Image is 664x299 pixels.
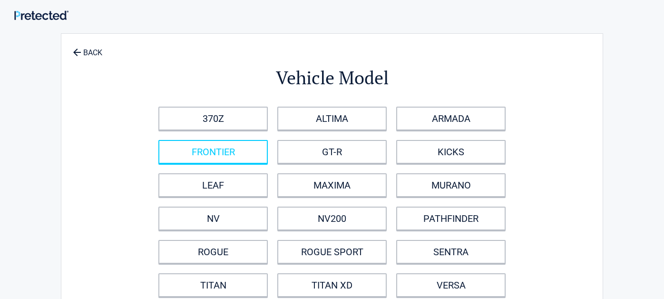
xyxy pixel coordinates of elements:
a: ALTIMA [277,107,387,130]
a: SENTRA [396,240,506,264]
a: GT-R [277,140,387,164]
h2: Vehicle Model [114,66,550,90]
a: VERSA [396,273,506,297]
a: 370Z [158,107,268,130]
a: TITAN [158,273,268,297]
a: NV [158,207,268,230]
a: BACK [71,40,104,57]
a: MAXIMA [277,173,387,197]
a: MURANO [396,173,506,197]
img: Main Logo [14,10,68,20]
a: ARMADA [396,107,506,130]
a: ROGUE [158,240,268,264]
a: NV200 [277,207,387,230]
a: FRONTIER [158,140,268,164]
a: PATHFINDER [396,207,506,230]
a: LEAF [158,173,268,197]
a: ROGUE SPORT [277,240,387,264]
a: TITAN XD [277,273,387,297]
a: KICKS [396,140,506,164]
